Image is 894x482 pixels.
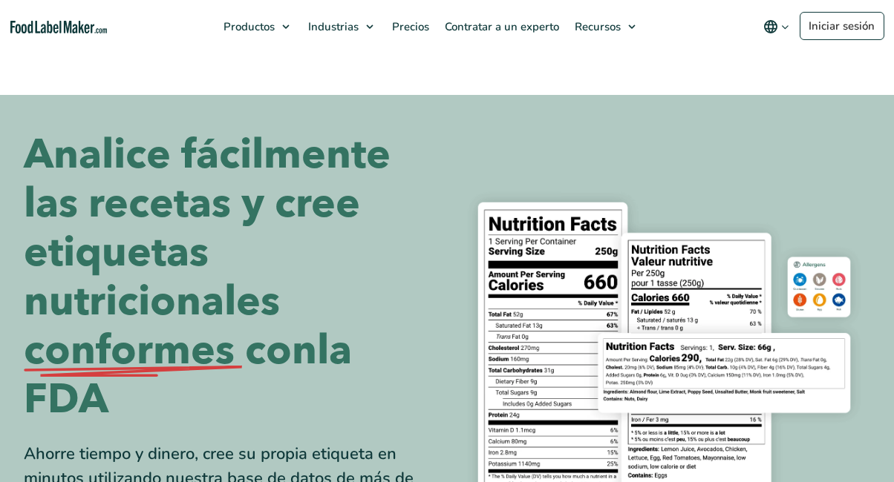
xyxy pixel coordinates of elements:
[753,12,800,42] button: Change language
[304,19,360,34] span: Industrias
[10,21,107,33] a: Food Label Maker homepage
[388,19,431,34] span: Precios
[440,19,561,34] span: Contratar a un experto
[24,326,317,375] span: conformes con
[24,131,436,424] h1: Analice fácilmente las recetas y cree etiquetas nutricionales la FDA
[570,19,622,34] span: Recursos
[800,12,884,40] a: Iniciar sesión
[219,19,276,34] span: Productos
